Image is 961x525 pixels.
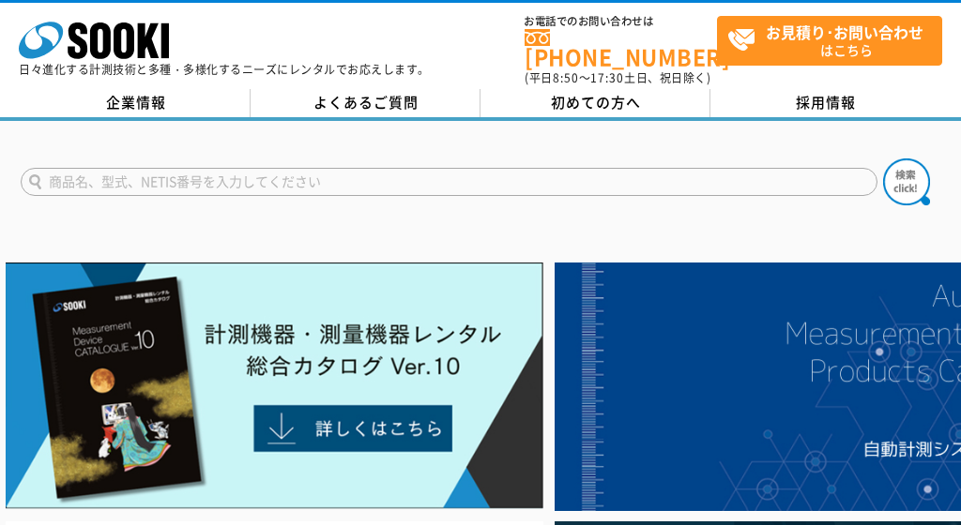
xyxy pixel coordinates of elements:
[251,89,480,117] a: よくあるご質問
[21,168,877,196] input: 商品名、型式、NETIS番号を入力してください
[710,89,940,117] a: 採用情報
[21,89,251,117] a: 企業情報
[480,89,710,117] a: 初めての方へ
[766,21,923,43] strong: お見積り･お問い合わせ
[19,64,430,75] p: 日々進化する計測技術と多種・多様化するニーズにレンタルでお応えします。
[553,69,579,86] span: 8:50
[883,158,930,205] img: btn_search.png
[551,92,641,112] span: 初めての方へ
[727,17,941,64] span: はこちら
[525,69,710,86] span: (平日 ～ 土日、祝日除く)
[525,16,717,27] span: お電話でのお問い合わせは
[590,69,624,86] span: 17:30
[717,16,942,66] a: お見積り･お問い合わせはこちら
[525,29,717,67] a: [PHONE_NUMBER]
[6,262,543,509] img: Catalog Ver10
